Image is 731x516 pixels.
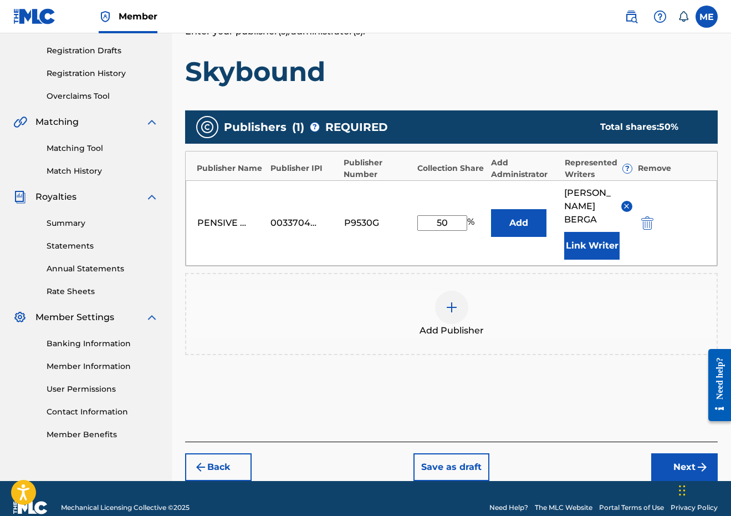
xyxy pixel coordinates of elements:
[197,163,265,174] div: Publisher Name
[420,324,484,337] span: Add Publisher
[292,119,304,135] span: ( 1 )
[622,202,631,210] img: remove-from-list-button
[700,340,731,431] iframe: Resource Center
[678,11,689,22] div: Notifications
[491,209,546,237] button: Add
[145,311,159,324] img: expand
[620,6,642,28] a: Public Search
[535,503,592,513] a: The MLC Website
[145,190,159,204] img: expand
[47,263,159,275] a: Annual Statements
[638,163,706,174] div: Remove
[651,453,718,481] button: Next
[653,10,667,23] img: help
[47,143,159,154] a: Matching Tool
[565,157,633,180] div: Represented Writers
[185,55,718,88] h1: Skybound
[625,10,638,23] img: search
[47,383,159,395] a: User Permissions
[564,186,612,226] span: [PERSON_NAME] BERGA
[659,122,678,132] span: 50 %
[344,157,412,180] div: Publisher Number
[99,10,112,23] img: Top Rightsholder
[310,123,319,131] span: ?
[194,461,207,474] img: 7ee5dd4eb1f8a8e3ef2f.svg
[224,119,287,135] span: Publishers
[489,503,528,513] a: Need Help?
[13,501,48,514] img: logo
[201,120,214,134] img: publishers
[491,157,559,180] div: Add Administrator
[13,8,56,24] img: MLC Logo
[61,503,190,513] span: Mechanical Licensing Collective © 2025
[47,68,159,79] a: Registration History
[676,463,731,516] iframe: Chat Widget
[35,190,76,204] span: Royalties
[467,215,477,231] span: %
[47,429,159,441] a: Member Benefits
[696,6,718,28] div: User Menu
[417,163,485,174] div: Collection Share
[679,474,686,507] div: Drag
[671,503,718,513] a: Privacy Policy
[119,10,157,23] span: Member
[47,240,159,252] a: Statements
[600,120,696,134] div: Total shares:
[47,338,159,350] a: Banking Information
[445,301,458,314] img: add
[325,119,388,135] span: REQUIRED
[564,232,620,260] button: Link Writer
[641,216,653,230] img: 12a2ab48e56ec057fbd8.svg
[47,217,159,229] a: Summary
[145,115,159,129] img: expand
[13,115,27,129] img: Matching
[270,163,339,174] div: Publisher IPI
[47,361,159,372] a: Member Information
[47,406,159,418] a: Contact Information
[35,115,79,129] span: Matching
[599,503,664,513] a: Portal Terms of Use
[47,165,159,177] a: Match History
[623,164,632,173] span: ?
[35,311,114,324] span: Member Settings
[185,453,252,481] button: Back
[13,190,27,204] img: Royalties
[13,311,27,324] img: Member Settings
[696,461,709,474] img: f7272a7cc735f4ea7f67.svg
[413,453,489,481] button: Save as draft
[47,45,159,57] a: Registration Drafts
[47,286,159,297] a: Rate Sheets
[47,90,159,102] a: Overclaims Tool
[649,6,671,28] div: Help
